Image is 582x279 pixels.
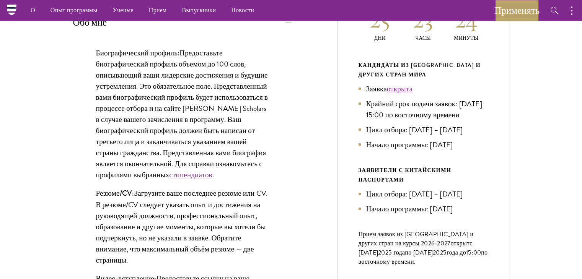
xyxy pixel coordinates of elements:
font: Применять [494,5,540,16]
font: 15:00 [466,248,481,257]
font: 202 [433,248,443,257]
font: Биографический профиль: [96,48,180,58]
font: Дни [374,34,386,42]
font: Предоставьте биографический профиль объемом до 100 слов, описывающий ваши лидерские достижения и ... [96,47,268,181]
font: 6 [431,239,435,248]
font: О [31,6,35,15]
font: по восточному времени. [359,248,488,266]
font: Выпускники [182,6,216,15]
font: открыт [450,239,470,248]
font: Прием заявок из [GEOGRAPHIC_DATA] и других стран на курсы 202 [359,230,474,248]
font: Цикл отбора: [DATE] – [DATE] [366,124,463,135]
font: Прием [149,6,167,15]
a: стипендиатов [169,169,212,180]
font: года до [447,248,466,257]
font: 7 [447,239,450,248]
font: Новости [231,6,254,15]
font: 5 года [388,248,405,257]
font: Кандидаты из [GEOGRAPHIC_DATA] и других стран мира [359,61,481,79]
font: Цикл отбора: [DATE] – [DATE] [366,188,463,200]
font: - [435,239,437,248]
font: с [DATE] [359,239,473,257]
font: 202 [378,248,388,257]
font: по [DATE] [405,248,433,257]
font: Заявка [366,83,387,94]
font: 5 [443,248,447,257]
font: Минуты [454,34,478,42]
font: . [212,169,214,180]
font: Часы [415,34,430,42]
font: Начало программы: [DATE] [366,203,453,214]
font: Крайний срок подачи заявок: [DATE] 15:00 по восточному времени [366,98,482,120]
font: Ученые [112,6,133,15]
font: Опыт программы [51,6,98,15]
font: 202 [437,239,447,248]
font: ЗАЯВИТЕЛИ С КИТАЙСКИМИ ПАСПОРТАМИ [359,166,452,184]
font: Начало программы: [DATE] [366,139,453,150]
font: Загрузите ваше последнее резюме или CV. В резюме/CV следует указать опыт и достижения на руководя... [96,188,268,265]
font: Обо мне [73,16,107,28]
button: Обо мне [73,13,291,32]
font: Резюме/CV: [96,188,134,198]
a: открыта [387,83,412,94]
